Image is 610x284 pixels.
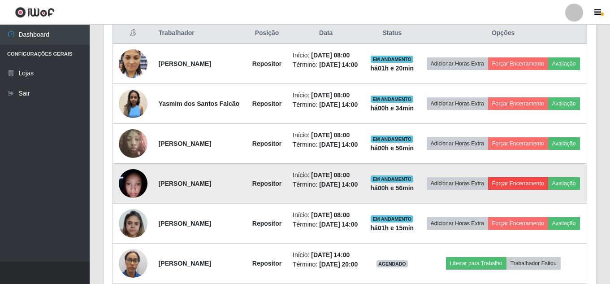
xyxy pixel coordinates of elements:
[364,23,420,44] th: Status
[427,177,488,190] button: Adicionar Horas Extra
[311,131,350,139] time: [DATE] 08:00
[293,260,359,269] li: Término:
[293,131,359,140] li: Início:
[371,105,414,112] strong: há 00 h e 34 min
[548,177,580,190] button: Avaliação
[159,220,211,227] strong: [PERSON_NAME]
[252,220,281,227] strong: Repositor
[311,211,350,218] time: [DATE] 08:00
[293,60,359,70] li: Término:
[488,137,548,150] button: Forçar Encerramento
[311,251,350,258] time: [DATE] 14:00
[319,221,358,228] time: [DATE] 14:00
[446,257,506,270] button: Liberar para Trabalho
[420,23,587,44] th: Opções
[119,124,147,162] img: 1752934097252.jpeg
[427,97,488,110] button: Adicionar Horas Extra
[247,23,287,44] th: Posição
[371,144,414,152] strong: há 00 h e 56 min
[371,215,413,223] span: EM ANDAMENTO
[488,57,548,70] button: Forçar Encerramento
[311,92,350,99] time: [DATE] 08:00
[319,141,358,148] time: [DATE] 14:00
[293,91,359,100] li: Início:
[252,260,281,267] strong: Repositor
[119,44,147,83] img: 1750959267222.jpeg
[252,180,281,187] strong: Repositor
[311,52,350,59] time: [DATE] 08:00
[287,23,364,44] th: Data
[548,137,580,150] button: Avaliação
[159,60,211,67] strong: [PERSON_NAME]
[371,56,413,63] span: EM ANDAMENTO
[15,7,55,18] img: CoreUI Logo
[159,260,211,267] strong: [PERSON_NAME]
[293,140,359,149] li: Término:
[293,250,359,260] li: Início:
[376,260,408,267] span: AGENDADO
[293,210,359,220] li: Início:
[488,97,548,110] button: Forçar Encerramento
[319,181,358,188] time: [DATE] 14:00
[119,89,147,118] img: 1751205248263.jpeg
[119,244,147,282] img: 1744637826389.jpeg
[293,180,359,189] li: Término:
[159,100,240,107] strong: Yasmim dos Santos Falcão
[252,100,281,107] strong: Repositor
[319,101,358,108] time: [DATE] 14:00
[252,60,281,67] strong: Repositor
[427,217,488,230] button: Adicionar Horas Extra
[159,140,211,147] strong: [PERSON_NAME]
[506,257,561,270] button: Trabalhador Faltou
[252,140,281,147] strong: Repositor
[371,65,414,72] strong: há 01 h e 20 min
[119,204,147,242] img: 1755736847317.jpeg
[371,175,413,183] span: EM ANDAMENTO
[427,137,488,150] button: Adicionar Horas Extra
[371,135,413,143] span: EM ANDAMENTO
[488,177,548,190] button: Forçar Encerramento
[319,61,358,68] time: [DATE] 14:00
[293,170,359,180] li: Início:
[548,97,580,110] button: Avaliação
[371,224,414,232] strong: há 01 h e 15 min
[371,96,413,103] span: EM ANDAMENTO
[293,51,359,60] li: Início:
[153,23,247,44] th: Trabalhador
[548,57,580,70] button: Avaliação
[293,100,359,109] li: Término:
[311,171,350,179] time: [DATE] 08:00
[427,57,488,70] button: Adicionar Horas Extra
[159,180,211,187] strong: [PERSON_NAME]
[488,217,548,230] button: Forçar Encerramento
[119,164,147,202] img: 1753224440001.jpeg
[548,217,580,230] button: Avaliação
[371,184,414,192] strong: há 00 h e 56 min
[293,220,359,229] li: Término:
[319,261,358,268] time: [DATE] 20:00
